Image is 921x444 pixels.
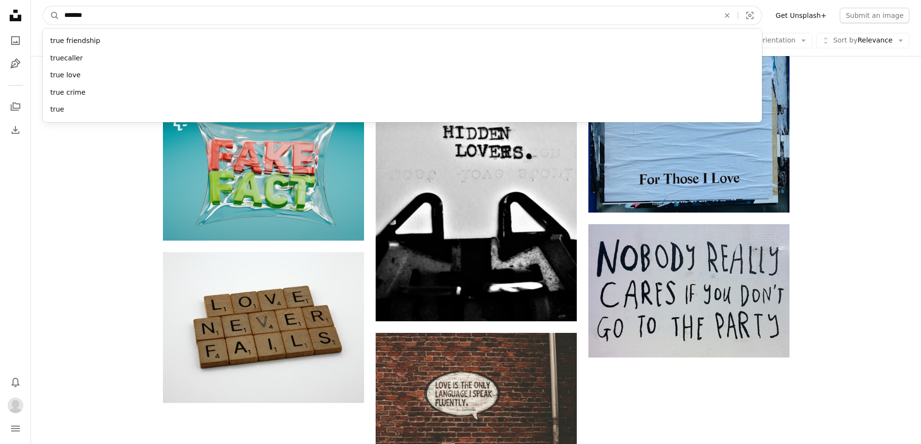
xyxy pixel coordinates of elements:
button: Visual search [738,6,761,25]
span: Relevance [833,36,892,45]
button: Orientation [740,33,812,48]
span: Sort by [833,36,857,44]
img: Avatar of user DERICK MEADE [8,398,23,413]
a: scrabble tiles spelling love never falls [163,323,364,332]
a: Home — Unsplash [6,6,25,27]
button: Menu [6,419,25,438]
img: a typewriter with the words best friends are hidden lovers [376,20,577,321]
div: true crime [43,84,762,101]
a: Collections [6,97,25,116]
button: Sort byRelevance [816,33,909,48]
button: Search Unsplash [43,6,59,25]
img: nobody really cares if you don't go to the party poster [588,224,789,358]
button: Submit an image [840,8,909,23]
a: Download History [6,120,25,140]
div: truecaller [43,50,762,67]
a: nobody really cares if you don't go to the party poster [588,286,789,295]
a: a typewriter with the words best friends are hidden lovers [376,166,577,175]
form: Find visuals sitewide [43,6,762,25]
a: a plastic bag with the words fake fact printed on it [163,169,364,178]
span: Orientation [757,36,795,44]
a: black and white brick wall [376,396,577,404]
img: a plastic bag with the words fake fact printed on it [163,107,364,241]
div: true [43,101,762,118]
div: true friendship [43,32,762,50]
a: Photos [6,31,25,50]
a: Get Unsplash+ [770,8,832,23]
img: scrabble tiles spelling love never falls [163,252,364,403]
button: Profile [6,396,25,415]
button: Clear [716,6,738,25]
button: Notifications [6,372,25,392]
a: Illustrations [6,54,25,73]
div: true love [43,67,762,84]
